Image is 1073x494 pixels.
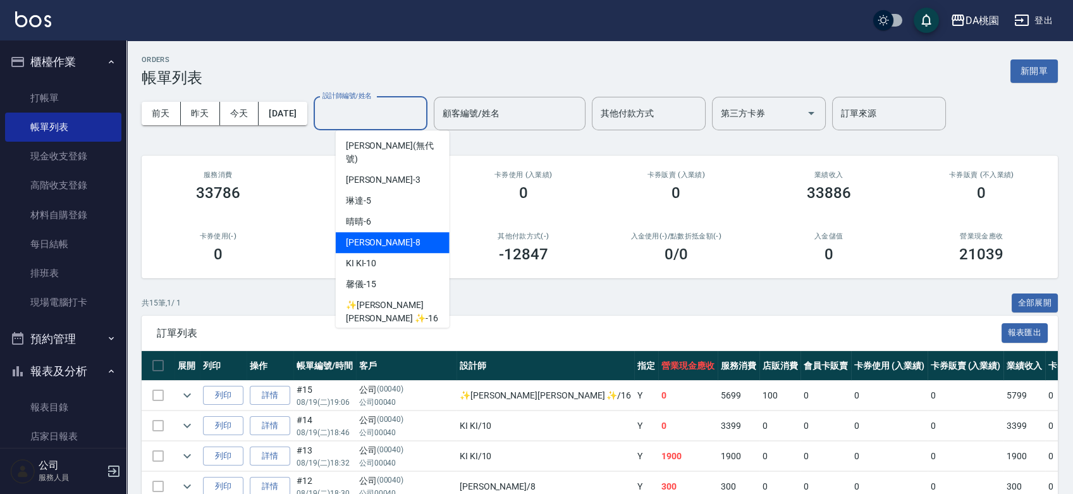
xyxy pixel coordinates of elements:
[634,381,658,411] td: Y
[462,232,585,240] h2: 其他付款方式(-)
[665,245,688,263] h3: 0 /0
[671,184,680,202] h3: 0
[615,171,738,179] h2: 卡券販賣 (入業績)
[800,411,851,441] td: 0
[499,245,548,263] h3: -12847
[634,442,658,471] td: Y
[175,351,200,381] th: 展開
[1003,442,1045,471] td: 1900
[259,102,307,125] button: [DATE]
[928,351,1004,381] th: 卡券販賣 (入業績)
[959,245,1003,263] h3: 21039
[658,442,718,471] td: 1900
[1003,411,1045,441] td: 3399
[5,323,121,355] button: 預約管理
[5,259,121,288] a: 排班表
[203,416,243,436] button: 列印
[142,102,181,125] button: 前天
[200,351,247,381] th: 列印
[1012,293,1058,313] button: 全部展開
[39,459,103,472] h5: 公司
[1002,323,1048,343] button: 報表匯出
[807,184,851,202] h3: 33886
[377,414,404,427] p: (00040)
[142,297,181,309] p: 共 15 筆, 1 / 1
[718,381,759,411] td: 5699
[39,472,103,483] p: 服務人員
[346,236,420,249] span: [PERSON_NAME] -8
[178,386,197,405] button: expand row
[634,351,658,381] th: 指定
[718,442,759,471] td: 1900
[178,447,197,466] button: expand row
[768,171,890,179] h2: 業績收入
[142,56,202,64] h2: ORDERS
[377,383,404,397] p: (00040)
[457,411,634,441] td: KI KI /10
[346,194,371,207] span: 琳達 -5
[457,442,634,471] td: KI KI /10
[346,299,439,325] span: ✨[PERSON_NAME][PERSON_NAME] ✨ -16
[1003,381,1045,411] td: 5799
[293,351,356,381] th: 帳單編號/時間
[1010,65,1058,77] a: 新開單
[5,393,121,422] a: 報表目錄
[5,83,121,113] a: 打帳單
[928,411,1004,441] td: 0
[658,351,718,381] th: 營業現金應收
[322,91,372,101] label: 設計師編號/姓名
[377,474,404,488] p: (00040)
[1003,351,1045,381] th: 業績收入
[851,442,928,471] td: 0
[15,11,51,27] img: Logo
[310,232,432,240] h2: 第三方卡券(-)
[293,381,356,411] td: #15
[5,171,121,200] a: 高階收支登錄
[359,397,453,408] p: 公司00040
[945,8,1004,34] button: DA桃園
[801,103,821,123] button: Open
[359,457,453,469] p: 公司00040
[928,442,1004,471] td: 0
[346,139,439,166] span: [PERSON_NAME] (無代號)
[310,171,432,179] h2: 店販消費 /會員卡消費
[203,386,243,405] button: 列印
[921,232,1043,240] h2: 營業現金應收
[5,422,121,451] a: 店家日報表
[5,142,121,171] a: 現金收支登錄
[359,444,453,457] div: 公司
[142,69,202,87] h3: 帳單列表
[914,8,939,33] button: save
[759,411,801,441] td: 0
[1002,326,1048,338] a: 報表匯出
[1009,9,1058,32] button: 登出
[297,457,353,469] p: 08/19 (二) 18:32
[157,171,279,179] h3: 服務消費
[377,444,404,457] p: (00040)
[462,171,585,179] h2: 卡券使用 (入業績)
[346,278,376,291] span: 馨儀 -15
[5,46,121,78] button: 櫃檯作業
[800,442,851,471] td: 0
[800,351,851,381] th: 會員卡販賣
[825,245,833,263] h3: 0
[250,447,290,466] a: 詳情
[759,442,801,471] td: 0
[718,351,759,381] th: 服務消費
[457,381,634,411] td: ✨[PERSON_NAME][PERSON_NAME] ✨ /16
[196,184,240,202] h3: 33786
[928,381,1004,411] td: 0
[346,173,420,187] span: [PERSON_NAME] -3
[658,381,718,411] td: 0
[634,411,658,441] td: Y
[359,474,453,488] div: 公司
[293,442,356,471] td: #13
[181,102,220,125] button: 昨天
[157,232,279,240] h2: 卡券使用(-)
[851,411,928,441] td: 0
[297,427,353,438] p: 08/19 (二) 18:46
[851,381,928,411] td: 0
[203,447,243,466] button: 列印
[5,355,121,388] button: 報表及分析
[250,416,290,436] a: 詳情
